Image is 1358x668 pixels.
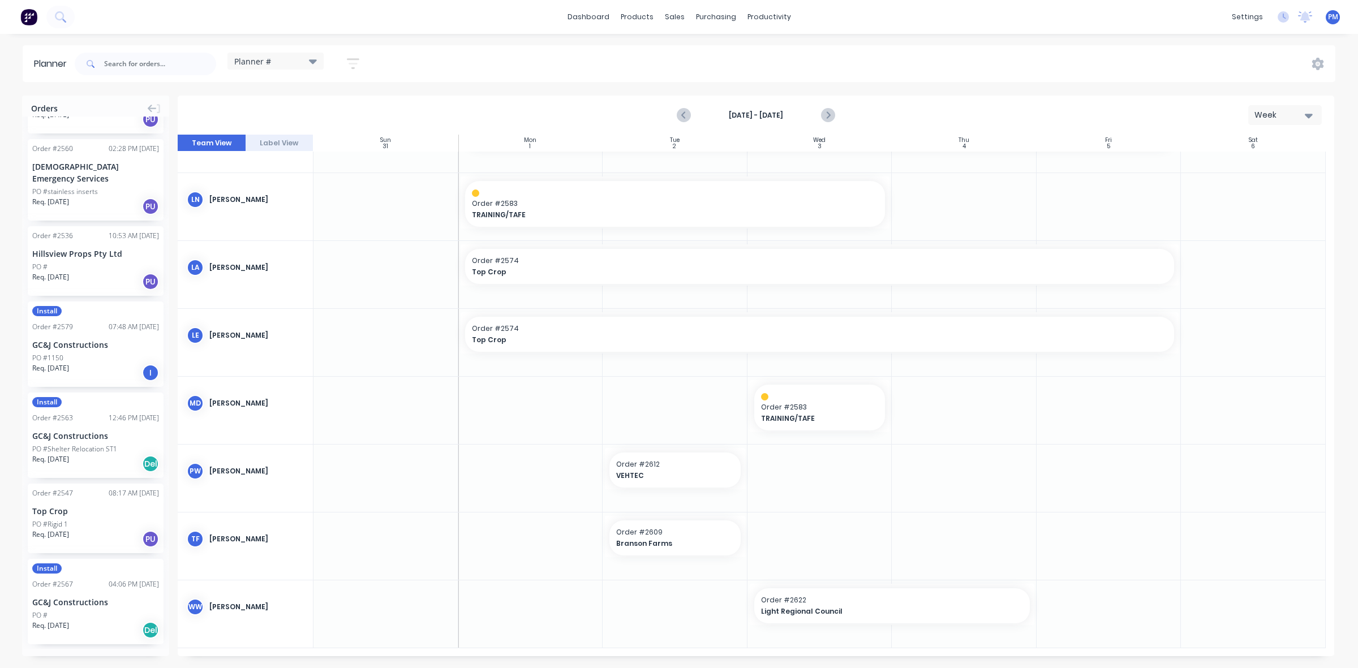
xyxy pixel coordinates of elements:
div: [PERSON_NAME] [209,330,304,341]
div: 08:17 AM [DATE] [109,488,159,498]
div: Order # 2579 [32,322,73,332]
span: Order # 2583 [472,199,879,209]
div: Week [1254,109,1307,121]
div: Mon [524,137,536,144]
div: PO #1150 [32,353,63,363]
div: [PERSON_NAME] [209,602,304,612]
div: 10:53 AM [DATE] [109,231,159,241]
div: WW [187,598,204,615]
button: Team View [178,135,246,152]
span: Install [32,306,62,316]
div: PO #Shelter Relocation ST1 [32,444,117,454]
div: 12:46 PM [DATE] [109,413,159,423]
div: GC&J Constructions [32,339,159,351]
div: Sun [380,137,391,144]
div: PU [142,273,159,290]
div: Sat [1249,137,1258,144]
div: PO #Rigid 1 [32,519,68,529]
span: Req. [DATE] [32,272,69,282]
div: PO #stainless inserts [32,187,98,197]
div: Order # 2560 [32,144,73,154]
div: Thu [959,137,969,144]
button: Week [1248,105,1322,125]
div: Del [142,455,159,472]
div: Tue [670,137,680,144]
div: [PERSON_NAME] [209,466,304,476]
div: sales [659,8,690,25]
span: Light Regional Council [761,606,997,617]
span: Req. [DATE] [32,529,69,540]
div: PW [187,463,204,480]
span: Planner # [234,55,271,67]
div: products [615,8,659,25]
span: Branson Farms [616,538,722,549]
span: VEHTEC [616,471,722,481]
div: Wed [813,137,826,144]
span: Orders [31,102,58,114]
div: settings [1226,8,1269,25]
span: Order # 2612 [616,459,734,469]
div: PU [142,531,159,548]
div: I [142,364,159,381]
div: Fri [1105,137,1112,144]
div: LE [187,327,204,344]
div: [PERSON_NAME] [209,534,304,544]
div: Order # 2563 [32,413,73,423]
span: Install [32,563,62,574]
span: Install [32,397,62,407]
button: Label View [246,135,313,152]
div: productivity [742,8,797,25]
span: PM [1328,12,1338,22]
div: LN [187,191,204,208]
div: 2 [673,144,676,149]
span: Order # 2583 [761,402,879,412]
div: Planner [34,57,72,71]
span: Order # 2609 [616,527,734,537]
div: Top Crop [32,505,159,517]
div: Order # 2536 [32,231,73,241]
div: PO # [32,610,48,620]
div: purchasing [690,8,742,25]
div: Hillsview Props Pty Ltd [32,248,159,260]
span: TRAINING/TAFE [472,210,838,220]
div: Order # 2567 [32,579,73,589]
div: PO # [32,262,48,272]
div: 31 [383,144,388,149]
div: [PERSON_NAME] [209,195,304,205]
span: Top Crop [472,267,1098,277]
div: 04:06 PM [DATE] [109,579,159,589]
div: Order # 2547 [32,488,73,498]
span: Order # 2574 [472,256,1168,266]
span: Top Crop [472,335,1098,345]
div: PU [142,111,159,128]
span: Order # 2574 [472,324,1168,334]
div: LA [187,259,204,276]
div: [DEMOGRAPHIC_DATA] Emergency Services [32,161,159,184]
a: dashboard [562,8,615,25]
span: Req. [DATE] [32,363,69,373]
img: Factory [20,8,37,25]
span: Req. [DATE] [32,620,69,631]
div: [PERSON_NAME] [209,398,304,408]
div: GC&J Constructions [32,596,159,608]
span: TRAINING/TAFE [761,413,867,424]
div: 6 [1251,144,1255,149]
div: [PERSON_NAME] [209,262,304,273]
div: MD [187,395,204,412]
div: TF [187,531,204,548]
div: 5 [1107,144,1110,149]
strong: [DATE] - [DATE] [699,110,813,120]
span: Order # 2622 [761,595,1023,605]
div: 4 [962,144,966,149]
div: 1 [529,144,531,149]
input: Search for orders... [104,53,216,75]
div: 3 [818,144,822,149]
div: 07:48 AM [DATE] [109,322,159,332]
span: Req. [DATE] [32,454,69,464]
div: PU [142,198,159,215]
span: Req. [DATE] [32,197,69,207]
div: 02:28 PM [DATE] [109,144,159,154]
div: Del [142,622,159,639]
div: GC&J Constructions [32,430,159,442]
